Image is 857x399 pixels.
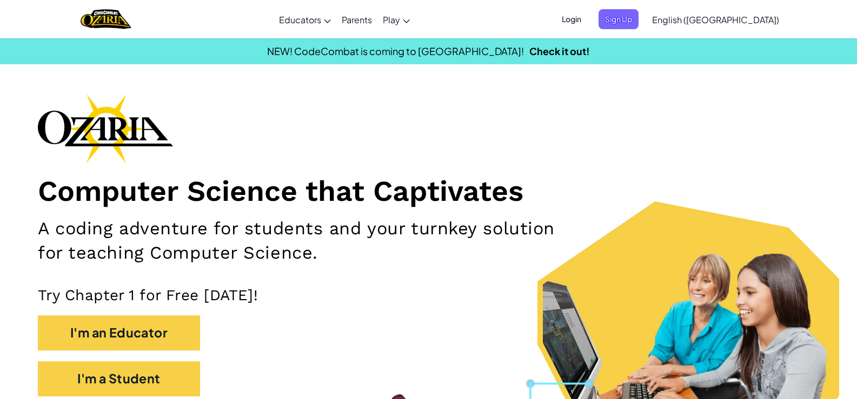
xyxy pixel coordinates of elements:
[81,8,131,30] img: Home
[38,217,561,264] h2: A coding adventure for students and your turnkey solution for teaching Computer Science.
[274,5,336,34] a: Educators
[383,14,400,25] span: Play
[81,8,131,30] a: Ozaria by CodeCombat logo
[267,45,524,57] span: NEW! CodeCombat is coming to [GEOGRAPHIC_DATA]!
[38,361,200,396] button: I'm a Student
[377,5,415,34] a: Play
[529,45,590,57] a: Check it out!
[652,14,779,25] span: English ([GEOGRAPHIC_DATA])
[38,286,819,305] p: Try Chapter 1 for Free [DATE]!
[555,9,588,29] button: Login
[336,5,377,34] a: Parents
[599,9,639,29] button: Sign Up
[38,174,819,209] h1: Computer Science that Captivates
[38,315,200,350] button: I'm an Educator
[647,5,785,34] a: English ([GEOGRAPHIC_DATA])
[279,14,321,25] span: Educators
[38,94,173,163] img: Ozaria branding logo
